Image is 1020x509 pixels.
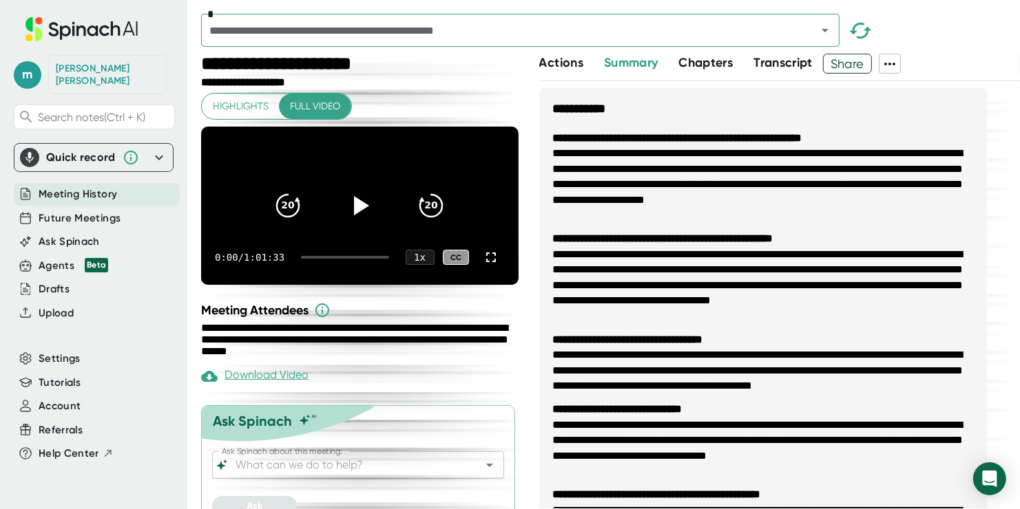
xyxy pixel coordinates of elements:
[39,258,108,274] div: Agents
[279,94,351,119] button: Full video
[20,144,167,171] div: Quick record
[815,21,835,40] button: Open
[679,55,733,70] span: Chapters
[213,98,269,115] span: Highlights
[39,446,99,462] span: Help Center
[85,258,108,272] div: Beta
[604,54,658,72] button: Summary
[39,422,83,438] button: Referrals
[39,281,70,297] button: Drafts
[39,351,81,367] button: Settings
[14,61,41,89] span: m
[202,94,280,119] button: Highlights
[539,55,583,70] span: Actions
[201,302,522,318] div: Meeting Attendees
[215,252,284,263] div: 0:00 / 1:01:33
[753,54,813,72] button: Transcript
[213,413,292,429] div: Ask Spinach
[233,455,459,475] input: What can we do to help?
[406,250,435,265] div: 1 x
[56,63,159,87] div: Matt Filion
[39,375,81,391] button: Tutorials
[39,258,108,274] button: Agents Beta
[39,186,117,202] button: Meeting History
[39,305,74,321] button: Upload
[753,55,813,70] span: Transcript
[201,368,309,385] div: Download Video
[539,54,583,72] button: Actions
[38,111,145,124] span: Search notes (Ctrl + K)
[39,446,114,462] button: Help Center
[823,54,872,74] button: Share
[39,234,100,250] button: Ask Spinach
[824,52,871,76] span: Share
[973,462,1006,495] div: Open Intercom Messenger
[480,455,499,475] button: Open
[679,54,733,72] button: Chapters
[290,98,340,115] span: Full video
[39,210,121,226] button: Future Meetings
[443,250,469,266] div: CC
[39,398,81,414] button: Account
[46,151,116,164] div: Quick record
[604,55,658,70] span: Summary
